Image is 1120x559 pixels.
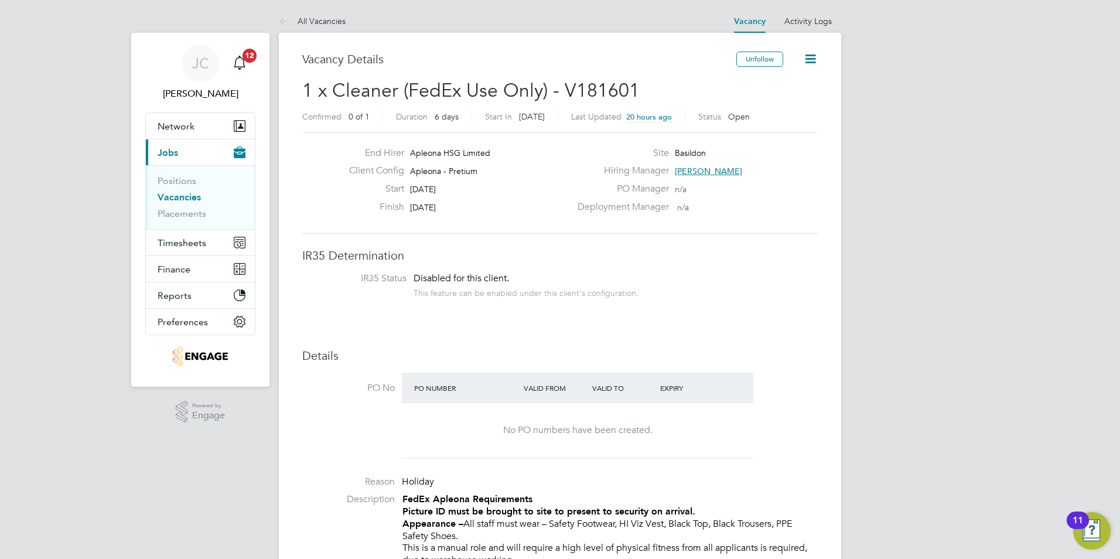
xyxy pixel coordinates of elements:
span: [DATE] [519,111,545,122]
span: 20 hours ago [626,112,672,122]
label: Deployment Manager [571,201,669,213]
span: [DATE] [410,202,436,213]
span: Jessica Capon [145,87,255,101]
a: Positions [158,175,196,186]
label: Last Updated [571,111,622,122]
span: Apleona - Pretium [410,166,477,176]
a: JC[PERSON_NAME] [145,45,255,101]
span: n/a [677,202,689,213]
label: Confirmed [302,111,342,122]
div: Jobs [146,165,255,229]
a: All Vacancies [279,16,346,26]
span: 12 [243,49,257,63]
h3: Details [302,348,818,363]
strong: Appearance – [402,518,463,529]
label: Hiring Manager [571,165,669,177]
span: Holiday [402,476,434,488]
div: This feature can be enabled under this client's configuration. [414,285,638,298]
span: Basildon [675,148,706,158]
button: Finance [146,256,255,282]
a: Vacancies [158,192,201,203]
span: Powered by [192,401,225,411]
label: Duration [396,111,428,122]
a: Powered byEngage [176,401,226,423]
span: Apleona HSG Limited [410,148,490,158]
span: Preferences [158,316,208,328]
label: Client Config [340,165,404,177]
label: IR35 Status [314,272,407,285]
a: 12 [228,45,251,82]
label: Status [698,111,721,122]
a: Placements [158,208,206,219]
span: 0 of 1 [349,111,370,122]
label: PO Manager [571,183,669,195]
button: Network [146,113,255,139]
span: [DATE] [410,184,436,195]
label: Reason [302,476,395,488]
h3: Vacancy Details [302,52,736,67]
div: Valid From [521,377,589,398]
label: PO No [302,382,395,394]
button: Timesheets [146,230,255,255]
span: Network [158,121,194,132]
span: Open [728,111,750,122]
label: End Hirer [340,147,404,159]
strong: FedEx Apleona Requirements [402,493,532,505]
span: JC [192,56,209,71]
div: PO Number [411,377,521,398]
div: Expiry [657,377,726,398]
span: Jobs [158,147,178,158]
span: Finance [158,264,190,275]
button: Reports [146,282,255,308]
button: Unfollow [736,52,783,67]
button: Open Resource Center, 11 new notifications [1073,512,1111,550]
label: Description [302,493,395,506]
label: Start In [485,111,512,122]
span: Disabled for this client. [414,272,509,284]
strong: Picture ID must be brought to site to present to security on arrival. [402,506,695,517]
h3: IR35 Determination [302,248,818,263]
img: romaxrecruitment-logo-retina.png [173,347,227,366]
nav: Main navigation [131,33,269,387]
label: Start [340,183,404,195]
span: Reports [158,290,192,301]
label: Site [571,147,669,159]
div: No PO numbers have been created. [414,424,742,437]
button: Jobs [146,139,255,165]
span: 6 days [435,111,459,122]
span: 1 x Cleaner (FedEx Use Only) - V181601 [302,79,640,102]
button: Preferences [146,309,255,335]
div: Valid To [589,377,658,398]
a: Go to home page [145,347,255,366]
span: [PERSON_NAME] [675,166,742,176]
span: n/a [675,184,687,195]
div: 11 [1073,520,1083,536]
a: Vacancy [734,16,766,26]
a: Activity Logs [784,16,832,26]
span: Timesheets [158,237,206,248]
span: Engage [192,411,225,421]
label: Finish [340,201,404,213]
